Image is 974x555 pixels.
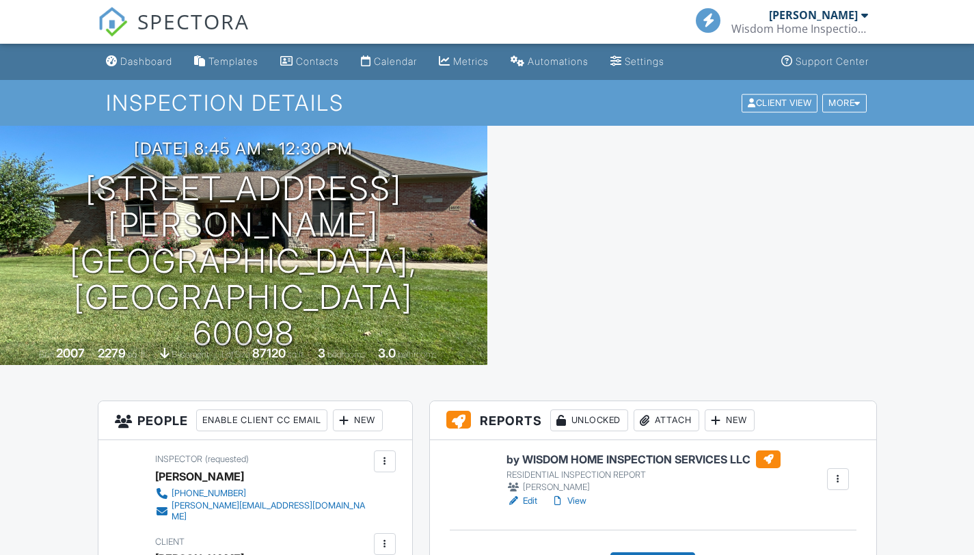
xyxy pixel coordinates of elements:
a: by WISDOM HOME INSPECTION SERVICES LLC RESIDENTIAL INSPECTION REPORT [PERSON_NAME] [506,450,781,494]
div: [PERSON_NAME] [769,8,858,22]
div: Wisdom Home Inspection Services LLC [731,22,868,36]
span: Built [39,349,54,360]
div: [PHONE_NUMBER] [172,488,246,499]
a: [PHONE_NUMBER] [155,487,370,500]
div: Calendar [374,55,417,67]
div: Support Center [796,55,869,67]
div: RESIDENTIAL INSPECTION REPORT [506,470,781,480]
a: Contacts [275,49,344,75]
span: bedrooms [327,349,365,360]
div: Client View [742,94,817,112]
a: SPECTORA [98,18,249,47]
a: Client View [740,97,821,107]
div: Templates [208,55,258,67]
div: New [705,409,755,431]
span: Inspector [155,454,202,464]
a: Settings [605,49,670,75]
a: Edit [506,494,537,508]
span: SPECTORA [137,7,249,36]
div: 87120 [252,346,286,360]
div: 2007 [56,346,85,360]
div: 2279 [98,346,126,360]
h6: by WISDOM HOME INSPECTION SERVICES LLC [506,450,781,468]
h1: Inspection Details [106,91,867,115]
a: Templates [189,49,264,75]
span: sq. ft. [128,349,147,360]
div: Settings [625,55,664,67]
a: Calendar [355,49,422,75]
span: (requested) [205,454,249,464]
div: [PERSON_NAME][EMAIL_ADDRESS][DOMAIN_NAME] [172,500,370,522]
span: bathrooms [398,349,437,360]
div: [PERSON_NAME] [155,466,244,487]
div: Automations [528,55,589,67]
a: Automations (Basic) [505,49,594,75]
img: The Best Home Inspection Software - Spectora [98,7,128,37]
h3: Reports [430,401,876,440]
h1: [STREET_ADDRESS][PERSON_NAME] [GEOGRAPHIC_DATA], [GEOGRAPHIC_DATA] 60098 [22,171,465,351]
div: Enable Client CC Email [196,409,327,431]
div: Dashboard [120,55,172,67]
div: Contacts [296,55,339,67]
span: Client [155,537,185,547]
div: New [333,409,383,431]
span: sq.ft. [288,349,305,360]
span: basement [172,349,208,360]
div: More [822,94,867,112]
div: Attach [634,409,699,431]
a: Support Center [776,49,874,75]
span: Lot Size [221,349,250,360]
div: [PERSON_NAME] [506,480,781,494]
a: Metrics [433,49,494,75]
h3: People [98,401,412,440]
div: Metrics [453,55,489,67]
a: Dashboard [100,49,178,75]
div: 3.0 [378,346,396,360]
div: 3 [318,346,325,360]
a: [PERSON_NAME][EMAIL_ADDRESS][DOMAIN_NAME] [155,500,370,522]
div: Unlocked [550,409,628,431]
h3: [DATE] 8:45 am - 12:30 pm [134,139,353,158]
a: View [551,494,586,508]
